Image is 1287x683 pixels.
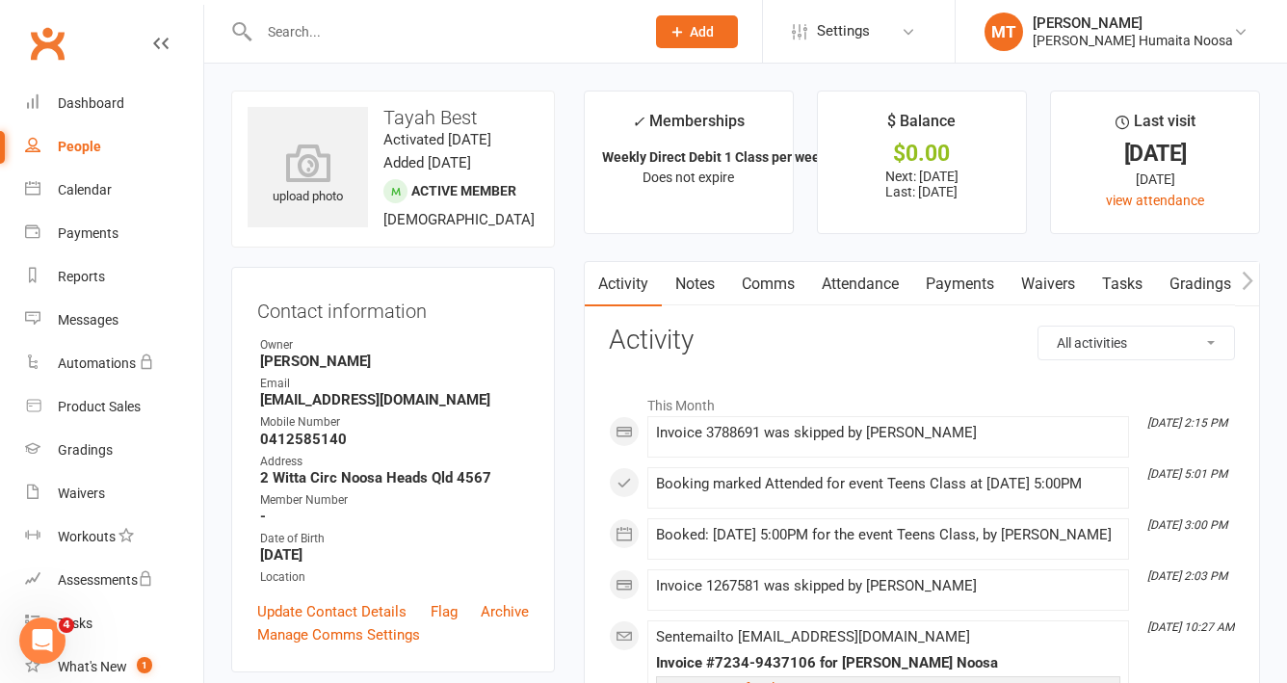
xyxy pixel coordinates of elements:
a: Waivers [1008,262,1089,306]
a: Assessments [25,559,203,602]
div: [DATE] [1068,169,1242,190]
a: Automations [25,342,203,385]
a: Gradings [25,429,203,472]
a: view attendance [1106,193,1204,208]
iframe: Intercom live chat [19,617,66,664]
div: Last visit [1116,109,1195,144]
div: Automations [58,355,136,371]
a: Attendance [808,262,912,306]
div: Workouts [58,529,116,544]
a: Manage Comms Settings [257,623,420,646]
div: [DATE] [1068,144,1242,164]
div: Owner [260,336,529,355]
time: Added [DATE] [383,154,471,171]
span: Active member [411,183,516,198]
a: Calendar [25,169,203,212]
span: Does not expire [643,170,734,185]
div: Calendar [58,182,112,197]
div: Assessments [58,572,153,588]
span: Add [690,24,714,39]
div: Invoice #7234-9437106 for [PERSON_NAME] Noosa [656,655,1120,671]
div: Payments [58,225,118,241]
div: What's New [58,659,127,674]
div: Member Number [260,491,529,510]
a: Dashboard [25,82,203,125]
div: Reports [58,269,105,284]
div: Gradings [58,442,113,458]
a: Notes [662,262,728,306]
a: Update Contact Details [257,600,407,623]
div: MT [985,13,1023,51]
div: upload photo [248,144,368,207]
a: Activity [585,262,662,306]
a: Waivers [25,472,203,515]
i: ✓ [632,113,644,131]
strong: [DATE] [260,546,529,564]
a: Workouts [25,515,203,559]
div: People [58,139,101,154]
a: Reports [25,255,203,299]
button: Add [656,15,738,48]
div: Messages [58,312,118,328]
strong: 2 Witta Circ Noosa Heads Qld 4567 [260,469,529,486]
div: Product Sales [58,399,141,414]
i: [DATE] 5:01 PM [1147,467,1227,481]
span: Sent email to [EMAIL_ADDRESS][DOMAIN_NAME] [656,628,970,645]
div: Date of Birth [260,530,529,548]
div: [PERSON_NAME] [1033,14,1233,32]
div: $0.00 [835,144,1009,164]
div: Email [260,375,529,393]
a: Archive [481,600,529,623]
a: Tasks [25,602,203,645]
i: [DATE] 3:00 PM [1147,518,1227,532]
input: Search... [253,18,631,45]
strong: [EMAIL_ADDRESS][DOMAIN_NAME] [260,391,529,408]
span: 1 [137,657,152,673]
a: Payments [912,262,1008,306]
strong: [PERSON_NAME] [260,353,529,370]
a: Clubworx [23,19,71,67]
div: Waivers [58,486,105,501]
div: Invoice 1267581 was skipped by [PERSON_NAME] [656,578,1120,594]
a: Payments [25,212,203,255]
p: Next: [DATE] Last: [DATE] [835,169,1009,199]
div: Location [260,568,529,587]
span: 4 [59,617,74,633]
div: Memberships [632,109,745,144]
span: Settings [817,10,870,53]
li: This Month [609,385,1235,416]
i: [DATE] 2:15 PM [1147,416,1227,430]
div: Address [260,453,529,471]
div: Invoice 3788691 was skipped by [PERSON_NAME] [656,425,1120,441]
span: [DEMOGRAPHIC_DATA] [383,211,535,228]
div: Booked: [DATE] 5:00PM for the event Teens Class, by [PERSON_NAME] [656,527,1120,543]
div: Mobile Number [260,413,529,432]
h3: Activity [609,326,1235,355]
strong: - [260,508,529,525]
a: People [25,125,203,169]
i: [DATE] 10:27 AM [1147,620,1234,634]
strong: Weekly Direct Debit 1 Class per week [602,149,827,165]
strong: 0412585140 [260,431,529,448]
a: Flag [431,600,458,623]
a: Tasks [1089,262,1156,306]
a: Comms [728,262,808,306]
a: Product Sales [25,385,203,429]
a: Messages [25,299,203,342]
div: Dashboard [58,95,124,111]
h3: Contact information [257,293,529,322]
div: [PERSON_NAME] Humaita Noosa [1033,32,1233,49]
div: Tasks [58,616,92,631]
div: Booking marked Attended for event Teens Class at [DATE] 5:00PM [656,476,1120,492]
div: $ Balance [887,109,956,144]
h3: Tayah Best [248,107,538,128]
i: [DATE] 2:03 PM [1147,569,1227,583]
time: Activated [DATE] [383,131,491,148]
